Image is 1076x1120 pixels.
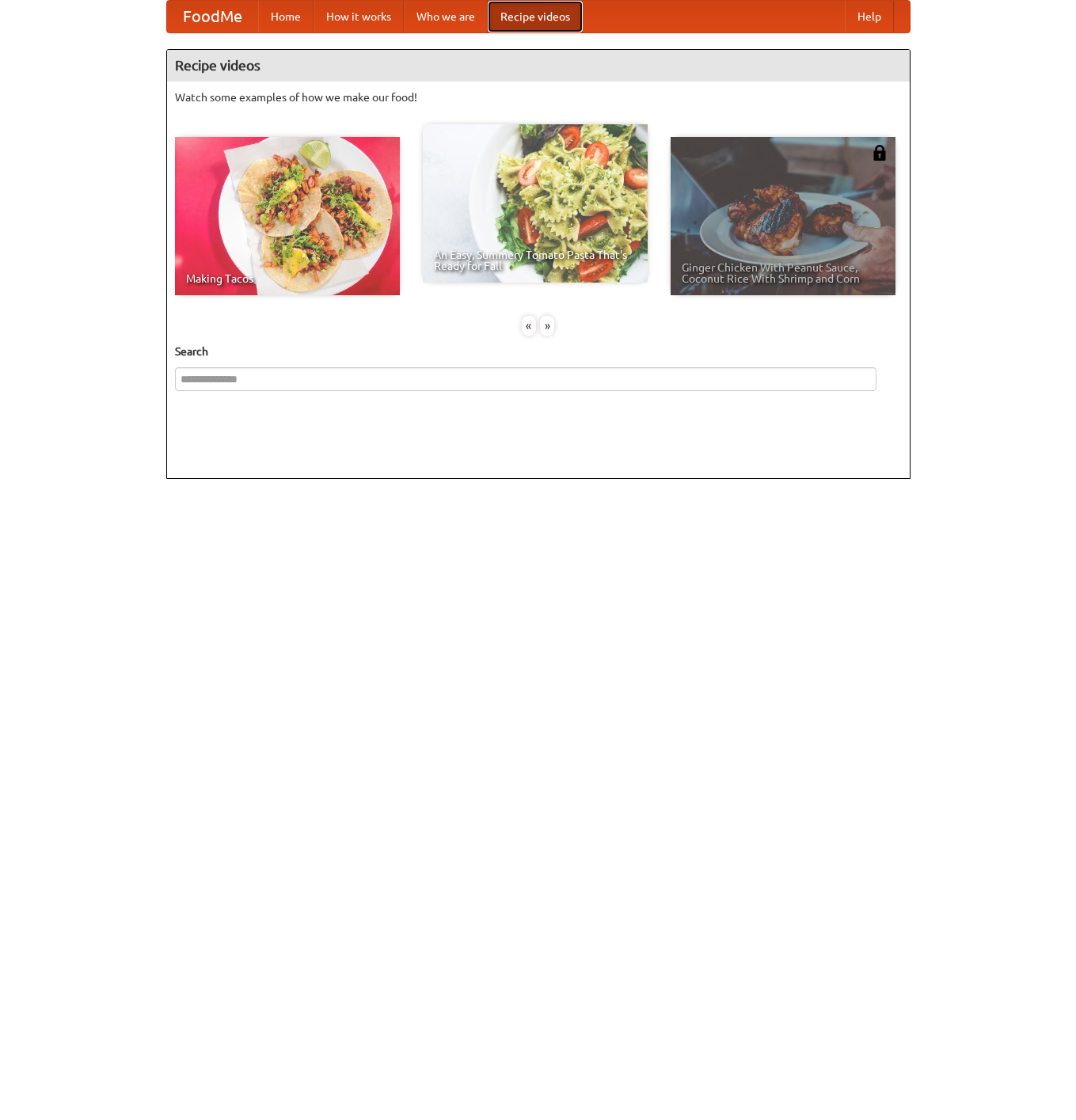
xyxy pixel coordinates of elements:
span: Making Tacos [186,273,389,284]
div: « [522,316,536,336]
h4: Recipe videos [167,50,910,82]
div: » [540,316,554,336]
a: An Easy, Summery Tomato Pasta That's Ready for Fall [423,124,648,283]
a: FoodMe [167,1,258,32]
a: Who we are [404,1,488,32]
a: Help [845,1,894,32]
a: Recipe videos [488,1,583,32]
a: Home [258,1,314,32]
h5: Search [175,344,902,359]
a: How it works [314,1,404,32]
img: 483408.png [872,145,888,161]
p: Watch some examples of how we make our food! [175,89,902,105]
span: An Easy, Summery Tomato Pasta That's Ready for Fall [434,249,637,271]
a: Making Tacos [175,137,400,295]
